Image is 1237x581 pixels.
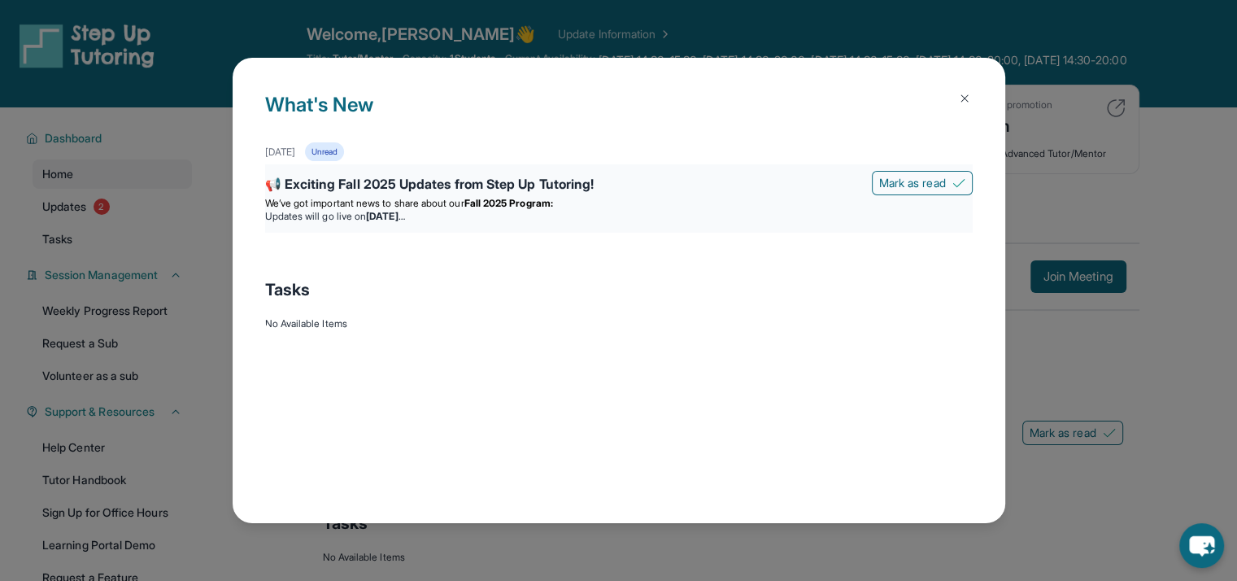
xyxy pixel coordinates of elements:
[265,210,973,223] li: Updates will go live on
[958,92,971,105] img: Close Icon
[872,171,973,195] button: Mark as read
[265,146,295,159] div: [DATE]
[265,317,973,330] div: No Available Items
[265,278,310,301] span: Tasks
[366,210,404,222] strong: [DATE]
[265,174,973,197] div: 📢 Exciting Fall 2025 Updates from Step Up Tutoring!
[1179,523,1224,568] button: chat-button
[952,177,965,190] img: Mark as read
[265,197,464,209] span: We’ve got important news to share about our
[464,197,553,209] strong: Fall 2025 Program:
[265,90,973,142] h1: What's New
[879,175,946,191] span: Mark as read
[305,142,344,161] div: Unread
